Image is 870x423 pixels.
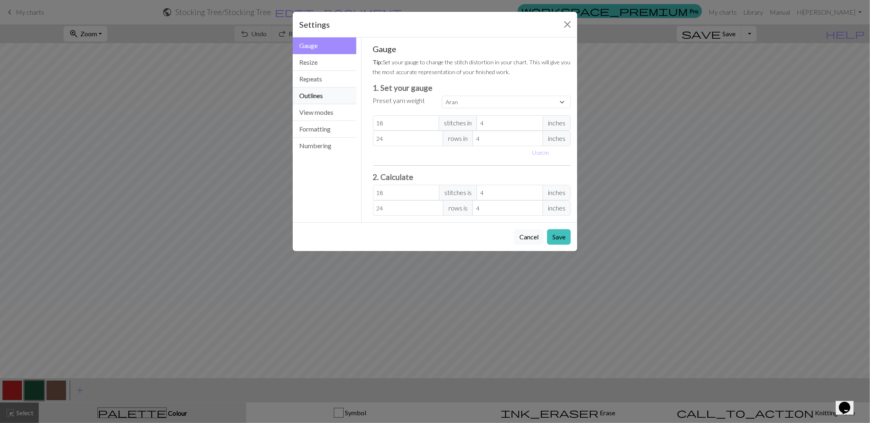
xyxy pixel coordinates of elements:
span: inches [543,115,571,131]
h5: Settings [299,18,330,31]
strong: Tip: [373,59,383,66]
span: rows is [443,200,473,216]
button: Resize [293,54,356,71]
span: stitches is [439,185,477,200]
small: Set your gauge to change the stitch distortion in your chart. This will give you the most accurat... [373,59,571,75]
h3: 2. Calculate [373,172,571,182]
button: Outlines [293,88,356,104]
h3: 1. Set your gauge [373,83,571,92]
span: inches [543,200,571,216]
button: Formatting [293,121,356,138]
button: Usecm [529,146,553,159]
button: Close [561,18,574,31]
button: Repeats [293,71,356,88]
button: Cancel [514,229,544,245]
button: Gauge [293,37,356,54]
button: Numbering [293,138,356,154]
h5: Gauge [373,44,571,54]
span: stitches in [439,115,477,131]
label: Preset yarn weight [373,96,425,105]
iframe: chat widget [836,390,862,415]
span: inches [543,131,571,146]
button: Save [547,229,571,245]
button: View modes [293,104,356,121]
span: rows in [443,131,473,146]
span: inches [543,185,571,200]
